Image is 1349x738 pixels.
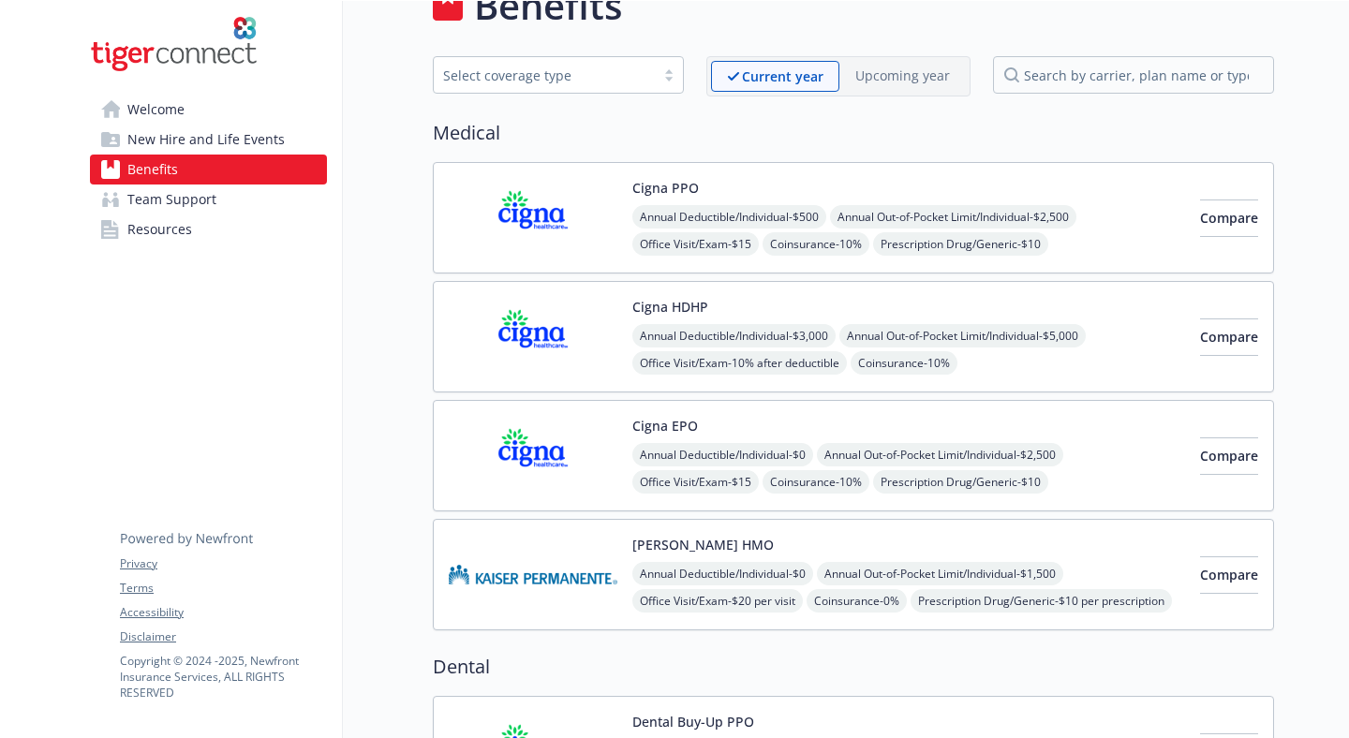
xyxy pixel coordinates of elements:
[632,324,836,347] span: Annual Deductible/Individual - $3,000
[443,66,645,85] div: Select coverage type
[632,205,826,229] span: Annual Deductible/Individual - $500
[632,443,813,466] span: Annual Deductible/Individual - $0
[632,351,847,375] span: Office Visit/Exam - 10% after deductible
[433,119,1274,147] h2: Medical
[855,66,950,85] p: Upcoming year
[120,604,326,621] a: Accessibility
[449,535,617,614] img: Kaiser Permanente Insurance Company carrier logo
[817,562,1063,585] span: Annual Out-of-Pocket Limit/Individual - $1,500
[90,125,327,155] a: New Hire and Life Events
[449,416,617,495] img: CIGNA carrier logo
[127,184,216,214] span: Team Support
[839,324,1086,347] span: Annual Out-of-Pocket Limit/Individual - $5,000
[830,205,1076,229] span: Annual Out-of-Pocket Limit/Individual - $2,500
[632,562,813,585] span: Annual Deductible/Individual - $0
[433,653,1274,681] h2: Dental
[632,297,708,317] button: Cigna HDHP
[839,61,966,92] span: Upcoming year
[632,589,803,613] span: Office Visit/Exam - $20 per visit
[1200,199,1258,237] button: Compare
[632,470,759,494] span: Office Visit/Exam - $15
[120,653,326,701] p: Copyright © 2024 - 2025 , Newfront Insurance Services, ALL RIGHTS RESERVED
[763,232,869,256] span: Coinsurance - 10%
[1200,556,1258,594] button: Compare
[632,535,774,554] button: [PERSON_NAME] HMO
[120,555,326,572] a: Privacy
[851,351,957,375] span: Coinsurance - 10%
[90,214,327,244] a: Resources
[993,56,1274,94] input: search by carrier, plan name or type
[1200,566,1258,583] span: Compare
[817,443,1063,466] span: Annual Out-of-Pocket Limit/Individual - $2,500
[742,66,823,86] p: Current year
[449,297,617,376] img: CIGNA carrier logo
[90,155,327,184] a: Benefits
[632,178,699,198] button: Cigna PPO
[911,589,1172,613] span: Prescription Drug/Generic - $10 per prescription
[632,416,698,435] button: Cigna EPO
[763,470,869,494] span: Coinsurance - 10%
[807,589,907,613] span: Coinsurance - 0%
[90,95,327,125] a: Welcome
[127,95,185,125] span: Welcome
[873,232,1048,256] span: Prescription Drug/Generic - $10
[1200,209,1258,227] span: Compare
[1200,318,1258,356] button: Compare
[449,178,617,258] img: CIGNA carrier logo
[632,712,754,731] button: Dental Buy-Up PPO
[1200,437,1258,475] button: Compare
[120,580,326,597] a: Terms
[632,232,759,256] span: Office Visit/Exam - $15
[1200,328,1258,346] span: Compare
[873,470,1048,494] span: Prescription Drug/Generic - $10
[120,628,326,645] a: Disclaimer
[1200,447,1258,465] span: Compare
[127,214,192,244] span: Resources
[127,125,285,155] span: New Hire and Life Events
[127,155,178,184] span: Benefits
[90,184,327,214] a: Team Support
